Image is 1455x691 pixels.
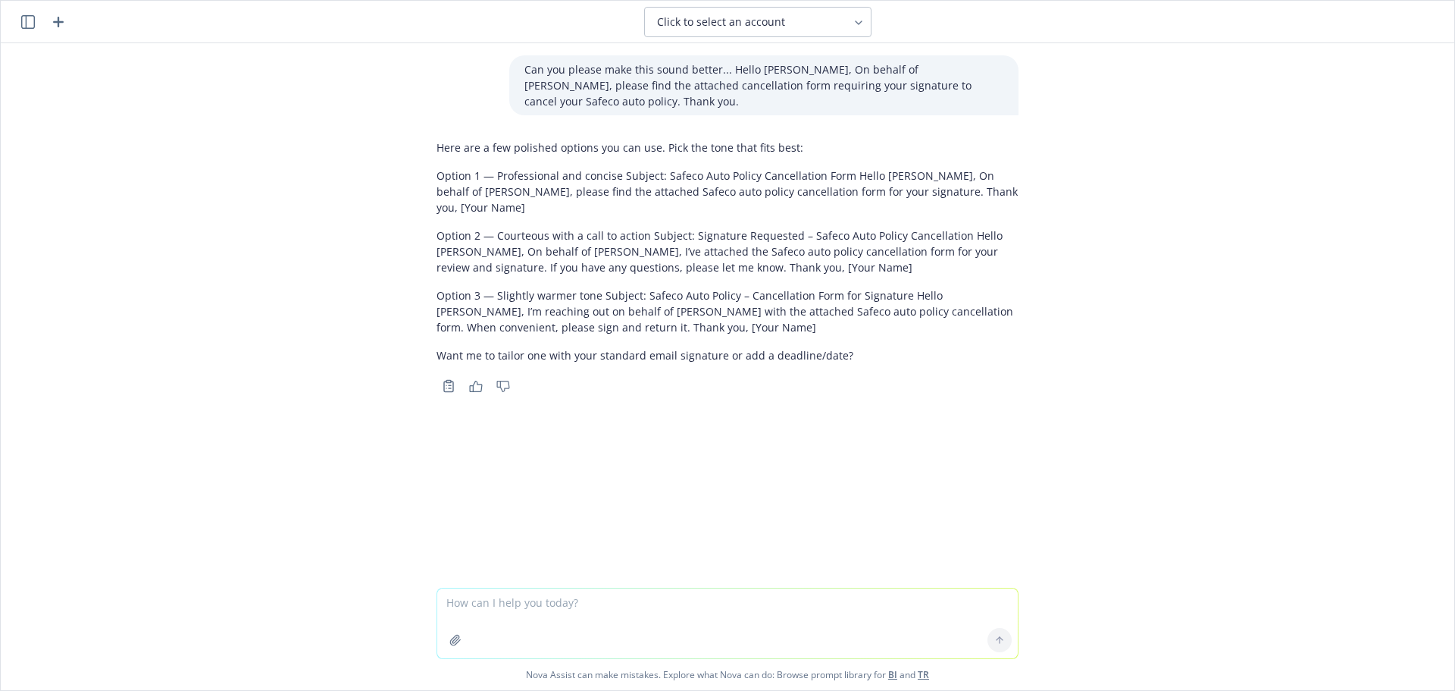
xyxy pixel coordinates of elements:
p: Here are a few polished options you can use. Pick the tone that fits best: [436,140,1018,155]
p: Want me to tailor one with your standard email signature or add a deadline/date? [436,347,1018,363]
a: TR [918,668,929,681]
button: Thumbs down [491,375,515,397]
p: Option 3 — Slightly warmer tone Subject: Safeco Auto Policy – Cancellation Form for Signature Hel... [436,287,1018,335]
p: Can you please make this sound better... Hello [PERSON_NAME], On behalf of [PERSON_NAME], please ... [524,61,1003,109]
svg: Copy to clipboard [442,379,455,393]
p: Option 1 — Professional and concise Subject: Safeco Auto Policy Cancellation Form Hello [PERSON_N... [436,168,1018,215]
span: Nova Assist can make mistakes. Explore what Nova can do: Browse prompt library for and [7,659,1448,690]
button: Click to select an account [644,7,871,37]
p: Option 2 — Courteous with a call to action Subject: Signature Requested – Safeco Auto Policy Canc... [436,228,1018,275]
a: BI [888,668,897,681]
span: Click to select an account [657,14,785,30]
